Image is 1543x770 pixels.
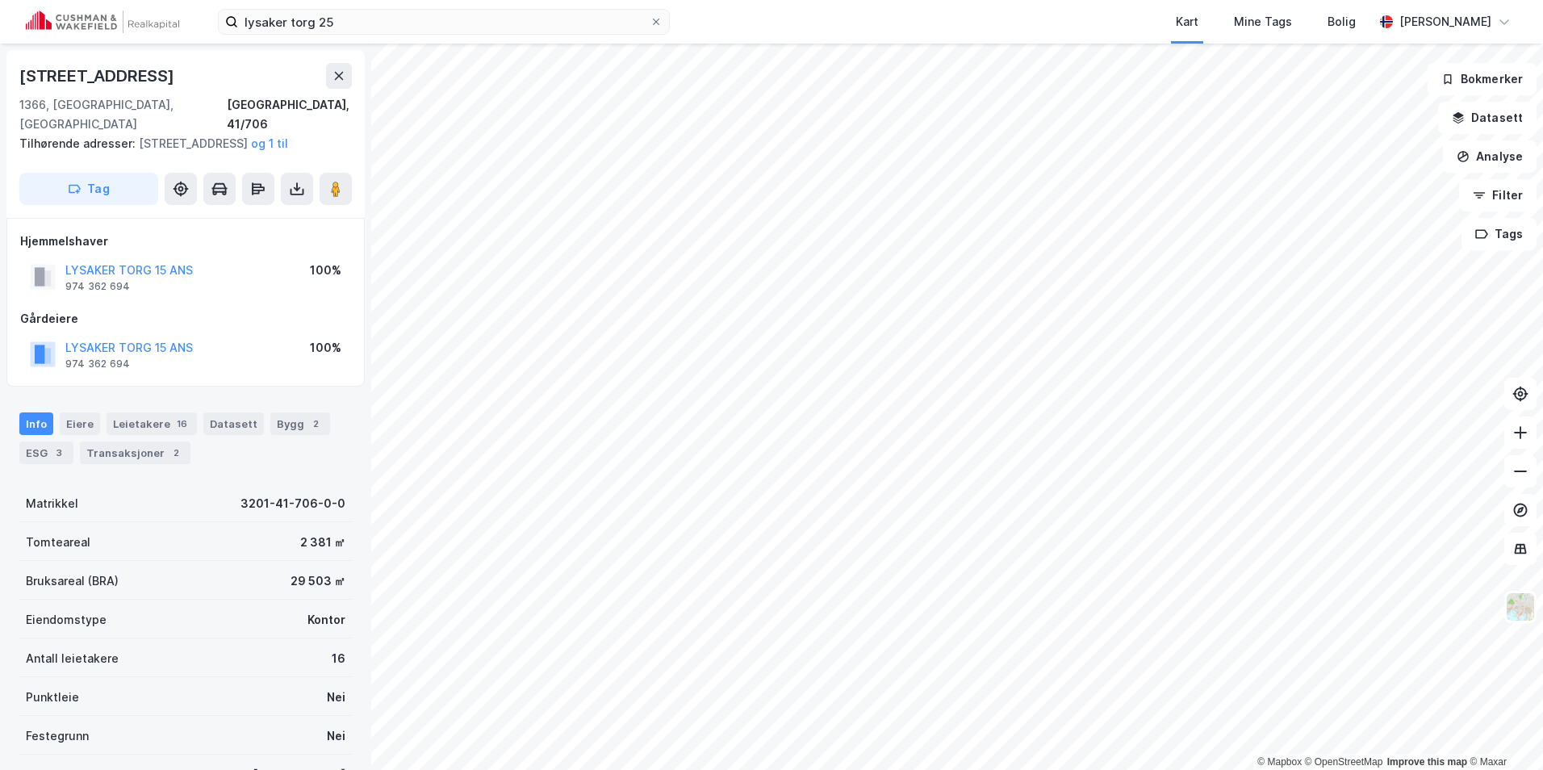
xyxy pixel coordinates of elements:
[270,412,330,435] div: Bygg
[1461,218,1537,250] button: Tags
[227,95,352,134] div: [GEOGRAPHIC_DATA], 41/706
[19,412,53,435] div: Info
[26,494,78,513] div: Matrikkel
[26,610,107,630] div: Eiendomstype
[327,726,345,746] div: Nei
[60,412,100,435] div: Eiere
[291,571,345,591] div: 29 503 ㎡
[1443,140,1537,173] button: Analyse
[1387,756,1467,768] a: Improve this map
[300,533,345,552] div: 2 381 ㎡
[1399,12,1491,31] div: [PERSON_NAME]
[168,445,184,461] div: 2
[26,533,90,552] div: Tomteareal
[65,280,130,293] div: 974 362 694
[174,416,190,432] div: 16
[1462,693,1543,770] iframe: Chat Widget
[19,441,73,464] div: ESG
[1328,12,1356,31] div: Bolig
[238,10,650,34] input: Søk på adresse, matrikkel, gårdeiere, leietakere eller personer
[26,649,119,668] div: Antall leietakere
[1438,102,1537,134] button: Datasett
[332,649,345,668] div: 16
[1505,592,1536,622] img: Z
[19,136,139,150] span: Tilhørende adresser:
[203,412,264,435] div: Datasett
[307,416,324,432] div: 2
[19,63,178,89] div: [STREET_ADDRESS]
[327,688,345,707] div: Nei
[1176,12,1198,31] div: Kart
[26,571,119,591] div: Bruksareal (BRA)
[26,688,79,707] div: Punktleie
[51,445,67,461] div: 3
[26,10,179,33] img: cushman-wakefield-realkapital-logo.202ea83816669bd177139c58696a8fa1.svg
[19,95,227,134] div: 1366, [GEOGRAPHIC_DATA], [GEOGRAPHIC_DATA]
[20,232,351,251] div: Hjemmelshaver
[1428,63,1537,95] button: Bokmerker
[310,338,341,358] div: 100%
[310,261,341,280] div: 100%
[26,726,89,746] div: Festegrunn
[1305,756,1383,768] a: OpenStreetMap
[240,494,345,513] div: 3201-41-706-0-0
[19,173,158,205] button: Tag
[20,309,351,329] div: Gårdeiere
[65,358,130,370] div: 974 362 694
[1234,12,1292,31] div: Mine Tags
[307,610,345,630] div: Kontor
[1257,756,1302,768] a: Mapbox
[1459,179,1537,211] button: Filter
[107,412,197,435] div: Leietakere
[80,441,190,464] div: Transaksjoner
[1462,693,1543,770] div: Kontrollprogram for chat
[19,134,339,153] div: [STREET_ADDRESS]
